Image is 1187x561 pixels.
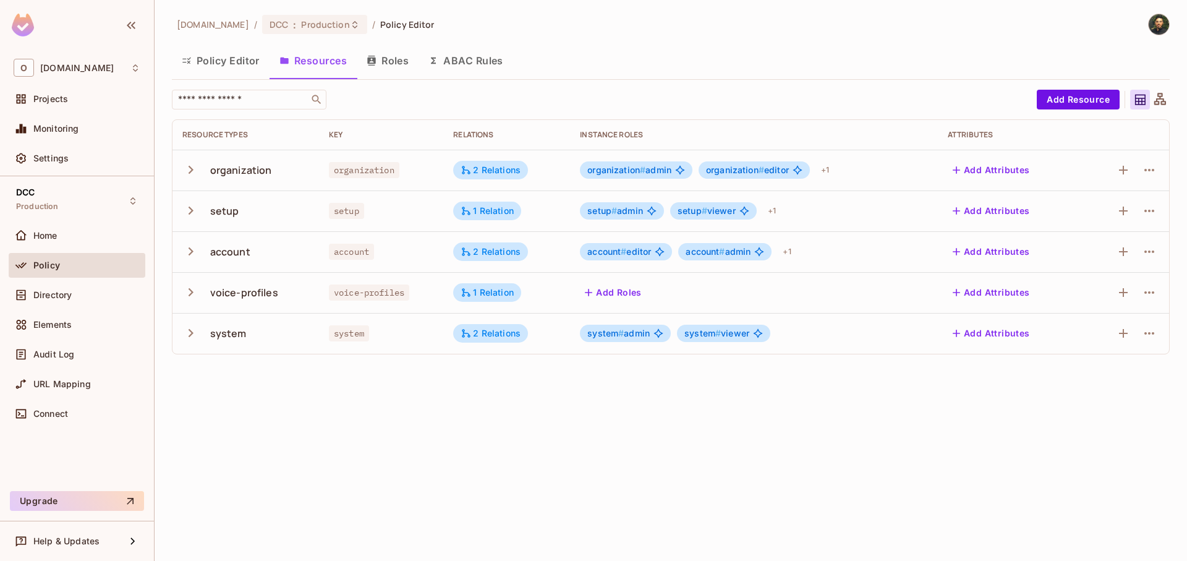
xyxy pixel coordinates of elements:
[33,379,91,389] span: URL Mapping
[759,165,764,175] span: #
[329,162,399,178] span: organization
[33,94,68,104] span: Projects
[33,536,100,546] span: Help & Updates
[816,160,834,180] div: + 1
[210,327,247,340] div: system
[611,205,617,216] span: #
[678,205,707,216] span: setup
[621,246,626,257] span: #
[380,19,435,30] span: Policy Editor
[172,45,270,76] button: Policy Editor
[33,409,68,419] span: Connect
[461,205,514,216] div: 1 Relation
[580,130,928,140] div: Instance roles
[33,320,72,330] span: Elements
[587,165,645,175] span: organization
[684,328,721,338] span: system
[270,19,288,30] span: DCC
[684,328,749,338] span: viewer
[12,14,34,36] img: SReyMgAAAABJRU5ErkJggg==
[292,20,297,30] span: :
[1037,90,1120,109] button: Add Resource
[719,246,725,257] span: #
[948,201,1035,221] button: Add Attributes
[254,19,257,30] li: /
[419,45,513,76] button: ABAC Rules
[210,204,239,218] div: setup
[16,202,59,212] span: Production
[329,285,409,301] span: voice-profiles
[329,325,369,341] span: system
[210,163,272,177] div: organization
[16,187,35,197] span: DCC
[948,323,1035,343] button: Add Attributes
[182,130,309,140] div: Resource Types
[453,130,560,140] div: Relations
[33,290,72,300] span: Directory
[948,130,1071,140] div: Attributes
[329,130,433,140] div: Key
[14,59,34,77] span: O
[948,242,1035,262] button: Add Attributes
[948,283,1035,302] button: Add Attributes
[270,45,357,76] button: Resources
[461,165,521,176] div: 2 Relations
[177,19,249,30] span: the active workspace
[686,246,725,257] span: account
[461,328,521,339] div: 2 Relations
[210,286,278,299] div: voice-profiles
[587,328,624,338] span: system
[33,260,60,270] span: Policy
[33,349,74,359] span: Audit Log
[587,205,617,216] span: setup
[587,247,651,257] span: editor
[1149,14,1169,35] img: kobi malka
[210,245,250,259] div: account
[301,19,349,30] span: Production
[706,165,764,175] span: organization
[715,328,721,338] span: #
[461,287,514,298] div: 1 Relation
[357,45,419,76] button: Roles
[686,247,751,257] span: admin
[587,165,671,175] span: admin
[461,246,521,257] div: 2 Relations
[702,205,707,216] span: #
[33,231,57,241] span: Home
[329,203,364,219] span: setup
[763,201,781,221] div: + 1
[372,19,375,30] li: /
[329,244,374,260] span: account
[580,283,647,302] button: Add Roles
[778,242,796,262] div: + 1
[10,491,144,511] button: Upgrade
[706,165,789,175] span: editor
[587,328,650,338] span: admin
[678,206,736,216] span: viewer
[33,153,69,163] span: Settings
[587,206,643,216] span: admin
[640,165,645,175] span: #
[618,328,624,338] span: #
[33,124,79,134] span: Monitoring
[948,160,1035,180] button: Add Attributes
[587,246,626,257] span: account
[40,63,114,73] span: Workspace: onvego.com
